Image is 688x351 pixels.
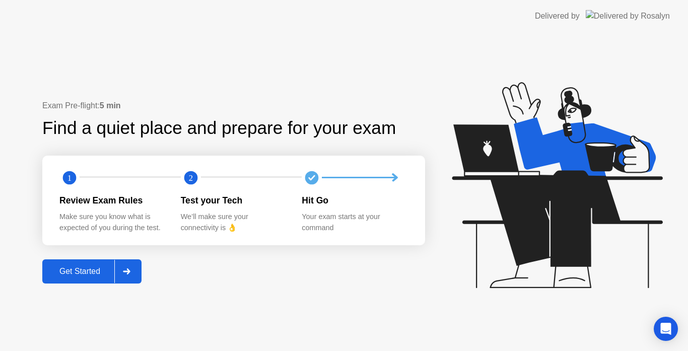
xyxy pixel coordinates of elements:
[67,173,72,182] text: 1
[654,317,678,341] div: Open Intercom Messenger
[181,194,286,207] div: Test your Tech
[535,10,580,22] div: Delivered by
[586,10,670,22] img: Delivered by Rosalyn
[59,212,165,233] div: Make sure you know what is expected of you during the test.
[189,173,193,182] text: 2
[42,100,425,112] div: Exam Pre-flight:
[302,212,407,233] div: Your exam starts at your command
[181,212,286,233] div: We’ll make sure your connectivity is 👌
[42,115,397,142] div: Find a quiet place and prepare for your exam
[59,194,165,207] div: Review Exam Rules
[100,101,121,110] b: 5 min
[42,259,142,284] button: Get Started
[302,194,407,207] div: Hit Go
[45,267,114,276] div: Get Started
